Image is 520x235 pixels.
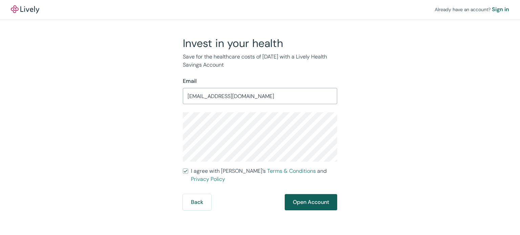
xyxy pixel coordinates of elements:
[183,37,337,50] h2: Invest in your health
[191,175,225,183] a: Privacy Policy
[183,53,337,69] p: Save for the healthcare costs of [DATE] with a Lively Health Savings Account
[492,5,509,14] a: Sign in
[11,5,39,14] img: Lively
[285,194,337,210] button: Open Account
[11,5,39,14] a: LivelyLively
[267,167,316,174] a: Terms & Conditions
[183,77,197,85] label: Email
[435,5,509,14] div: Already have an account?
[191,167,337,183] span: I agree with [PERSON_NAME]’s and
[183,194,211,210] button: Back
